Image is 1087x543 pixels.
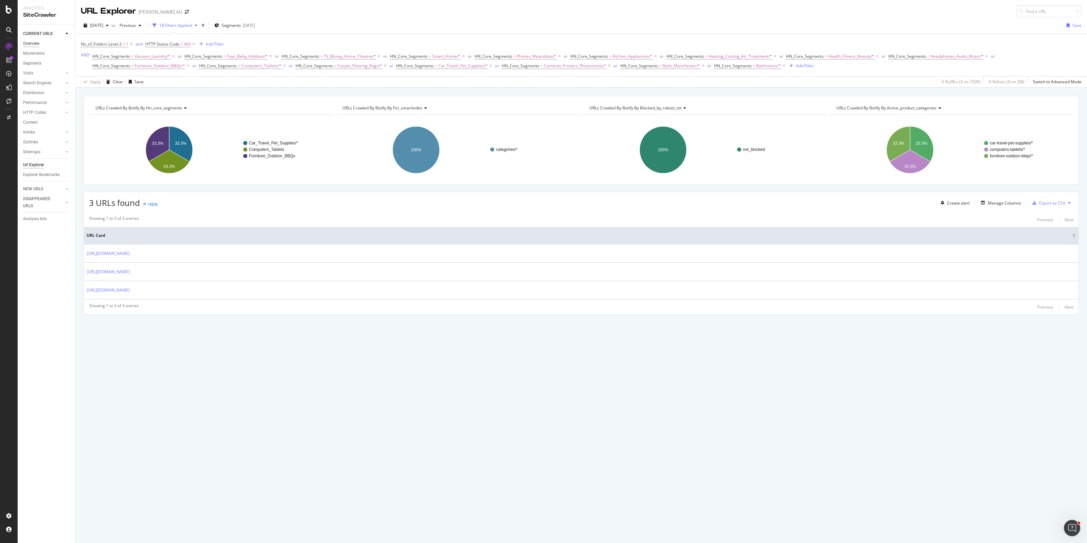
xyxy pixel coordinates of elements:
div: HTTP Codes [23,109,46,116]
a: [URL][DOMAIN_NAME] [87,268,130,275]
span: = [334,63,337,69]
div: Save [135,79,144,85]
text: furniture-outdoor-bbqs/* [990,154,1033,158]
span: URLs Crawled By Botify By blocked_by_robots_txt [589,105,681,111]
span: = [753,63,755,69]
span: vs [111,22,117,28]
span: TV_Bluray_Home_Theatre/* [324,52,376,61]
text: 33.3% [904,164,916,169]
span: Heating_Cooling_Air_Treatment/* [709,52,772,61]
h4: URLs Crawled By Botify By hn_core_segments [94,103,326,113]
div: [PERSON_NAME] AU [139,8,182,15]
button: or [495,63,499,69]
a: Analysis Info [23,215,70,223]
span: Bathrooms/* [756,61,781,71]
text: not_blocked [743,147,765,152]
text: 100% [658,147,669,152]
div: 0 % URLs ( 3 on 150K ) [942,79,980,85]
button: [DATE] [81,20,111,31]
h4: URLs Crawled By Botify By blocked_by_robots_txt [588,103,820,113]
button: or [660,53,664,59]
a: Visits [23,70,64,77]
span: = [223,53,226,59]
div: Create alert [947,200,970,206]
div: or [468,53,472,59]
a: DISAPPEARED URLS [23,195,64,210]
a: Sitemaps [23,148,64,156]
a: [URL][DOMAIN_NAME] [87,287,130,294]
a: [URL][DOMAIN_NAME] [87,250,130,257]
span: Kitchen_Appliances/* [612,52,653,61]
svg: A chart. [830,120,1073,179]
button: Next [1065,303,1073,311]
div: Analysis Info [23,215,47,223]
div: Inlinks [23,129,35,136]
div: Content [23,119,38,126]
div: Previous [1037,217,1053,223]
button: Segments[DATE] [212,20,258,31]
span: 2025 Aug. 24th [90,22,103,28]
button: Clear [104,76,123,87]
span: URLs Crawled By Botify By active_product_categories [836,105,937,111]
div: Visits [23,70,33,77]
a: NEW URLS [23,186,64,193]
text: Computers_Tablets [249,147,284,152]
div: Overview [23,40,39,47]
div: Next [1065,304,1073,310]
button: or [991,53,995,59]
span: HTTP Status Code [145,41,179,47]
text: 33.3% [916,141,927,146]
text: 33.3% [163,164,175,169]
div: Url Explorer [23,161,44,169]
span: 404 [184,39,191,49]
span: Carpet_Flooring_Rugs/* [338,61,382,71]
span: = [609,53,611,59]
span: HN_Core_Segments [396,63,434,69]
text: 33.3% [893,141,904,146]
div: Showing 1 to 3 of 3 entries [89,303,139,311]
button: Previous [1037,215,1053,224]
div: Outlinks [23,139,38,146]
a: Search Engines [23,80,64,87]
a: Performance [23,99,64,106]
span: URL Card [87,232,1071,239]
span: HN_Core_Segments [502,63,539,69]
a: Distribution [23,89,64,97]
a: Overview [23,40,70,47]
div: Add Filter [796,63,814,69]
div: Segments [23,60,41,67]
div: Search Engines [23,80,51,87]
span: HN_Core_Segments [92,63,130,69]
text: categories/* [496,147,518,152]
a: CURRENT URLS [23,30,64,37]
svg: A chart. [583,120,826,179]
span: HN_Core_Segments [199,63,237,69]
button: or [881,53,886,59]
span: Segments [222,22,241,28]
svg: A chart. [336,120,580,179]
div: Switch to Advanced Mode [1033,79,1082,85]
span: Toys_Baby_Hobbies/* [227,52,268,61]
button: or [707,63,711,69]
span: Previous [117,22,136,28]
span: HN_Core_Segments [666,53,704,59]
button: Switch to Advanced Mode [1030,76,1082,87]
button: Add Filter [787,62,814,70]
button: or [613,63,618,69]
div: DISAPPEARED URLS [23,195,57,210]
a: Inlinks [23,129,64,136]
span: = [131,53,133,59]
button: Save [126,76,144,87]
div: CURRENT URLS [23,30,53,37]
text: Car_Travel_Pet_Supplies/* [249,141,298,145]
button: or [289,63,293,69]
h4: URLs Crawled By Botify By active_product_categories [835,103,1067,113]
span: = [705,53,708,59]
span: Phones_Wearables/* [517,52,556,61]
